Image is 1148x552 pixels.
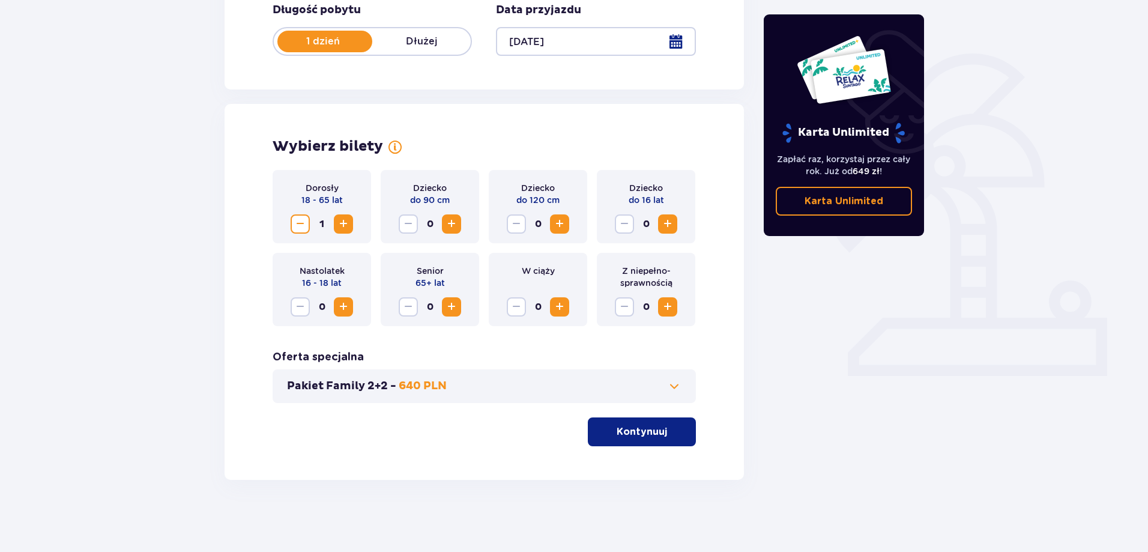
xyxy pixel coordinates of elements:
[550,297,569,317] button: Increase
[273,138,383,156] p: Wybierz bilety
[415,277,445,289] p: 65+ lat
[413,182,447,194] p: Dziecko
[287,379,681,393] button: Pakiet Family 2+2 -640 PLN
[273,3,361,17] p: Długość pobytu
[334,214,353,234] button: Increase
[442,297,461,317] button: Increase
[312,297,331,317] span: 0
[312,214,331,234] span: 1
[274,35,372,48] p: 1 dzień
[776,187,913,216] a: Karta Unlimited
[442,214,461,234] button: Increase
[528,214,548,234] span: 0
[301,194,343,206] p: 18 - 65 lat
[273,350,364,365] p: Oferta specjalna
[615,297,634,317] button: Decrease
[521,182,555,194] p: Dziecko
[420,297,440,317] span: 0
[805,195,883,208] p: Karta Unlimited
[420,214,440,234] span: 0
[507,214,526,234] button: Decrease
[617,425,667,438] p: Kontynuuj
[306,182,339,194] p: Dorosły
[507,297,526,317] button: Decrease
[658,297,677,317] button: Increase
[399,214,418,234] button: Decrease
[528,297,548,317] span: 0
[629,182,663,194] p: Dziecko
[636,214,656,234] span: 0
[781,123,906,144] p: Karta Unlimited
[417,265,444,277] p: Senior
[291,214,310,234] button: Decrease
[410,194,450,206] p: do 90 cm
[522,265,555,277] p: W ciąży
[287,379,396,393] p: Pakiet Family 2+2 -
[496,3,581,17] p: Data przyjazdu
[302,277,342,289] p: 16 - 18 lat
[334,297,353,317] button: Increase
[550,214,569,234] button: Increase
[615,214,634,234] button: Decrease
[399,379,447,393] p: 640 PLN
[629,194,664,206] p: do 16 lat
[291,297,310,317] button: Decrease
[636,297,656,317] span: 0
[853,166,880,176] span: 649 zł
[776,153,913,177] p: Zapłać raz, korzystaj przez cały rok. Już od !
[300,265,345,277] p: Nastolatek
[658,214,677,234] button: Increase
[588,417,696,446] button: Kontynuuj
[606,265,686,289] p: Z niepełno­sprawnością
[372,35,471,48] p: Dłużej
[399,297,418,317] button: Decrease
[516,194,560,206] p: do 120 cm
